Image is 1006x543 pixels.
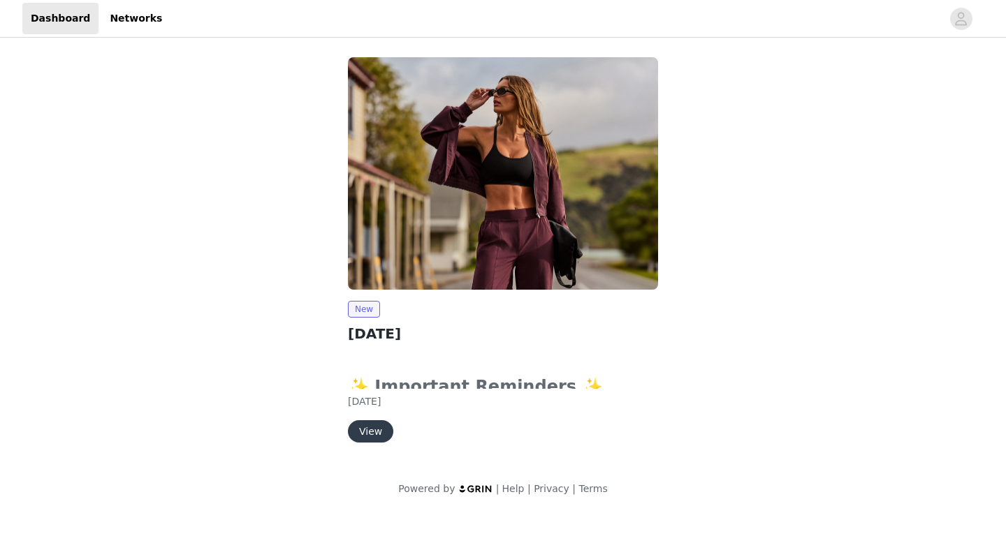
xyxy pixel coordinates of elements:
[348,420,393,442] button: View
[502,483,525,494] a: Help
[101,3,170,34] a: Networks
[458,484,493,493] img: logo
[578,483,607,494] a: Terms
[348,396,381,407] span: [DATE]
[22,3,99,34] a: Dashboard
[348,301,380,318] span: New
[572,483,576,494] span: |
[348,57,658,290] img: Fabletics
[348,323,658,344] h2: [DATE]
[398,483,455,494] span: Powered by
[348,377,612,396] strong: ✨ Important Reminders ✨
[527,483,531,494] span: |
[496,483,500,494] span: |
[348,426,393,437] a: View
[534,483,569,494] a: Privacy
[954,8,968,30] div: avatar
